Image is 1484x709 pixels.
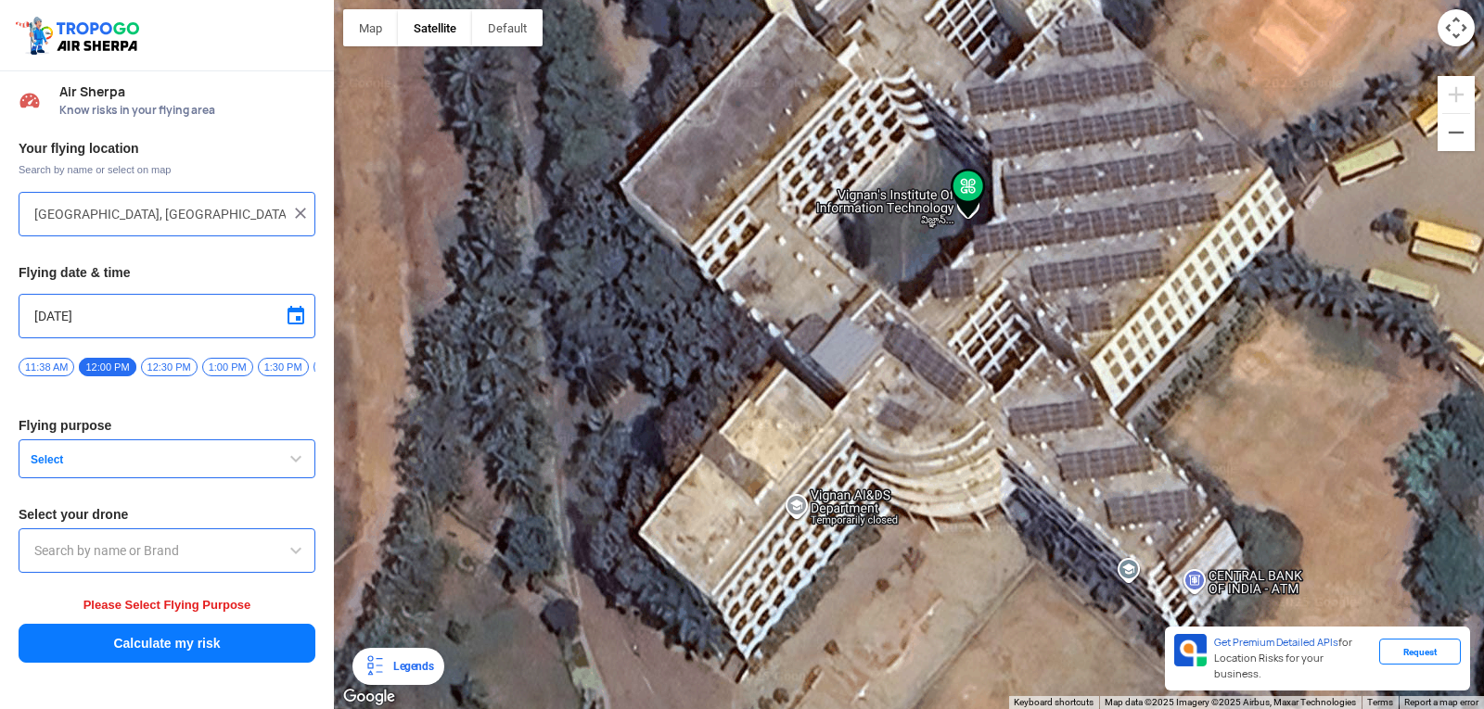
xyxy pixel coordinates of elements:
[23,452,255,467] span: Select
[291,204,310,222] img: ic_close.png
[19,162,315,177] span: Search by name or select on map
[313,358,365,376] span: 2:00 PM
[1105,697,1356,707] span: Map data ©2025 Imagery ©2025 Airbus, Maxar Technologies
[141,358,198,376] span: 12:30 PM
[59,84,315,99] span: Air Sherpa
[343,9,398,46] button: Show street map
[1438,76,1475,113] button: Zoom in
[258,358,309,376] span: 1:30 PM
[34,305,300,327] input: Select Date
[1214,636,1338,649] span: Get Premium Detailed APIs
[1014,696,1094,709] button: Keyboard shortcuts
[1174,634,1207,666] img: Premium APIs
[34,203,286,225] input: Search your flying location
[1438,9,1475,46] button: Map camera controls
[202,358,253,376] span: 1:00 PM
[339,685,400,709] a: Open this area in Google Maps (opens a new window)
[398,9,472,46] button: Show satellite imagery
[364,655,386,677] img: Legends
[1404,697,1478,707] a: Report a map error
[14,14,146,57] img: ic_tgdronemaps.svg
[19,142,315,155] h3: Your flying location
[19,419,315,432] h3: Flying purpose
[1207,634,1379,683] div: for Location Risks for your business.
[19,624,315,663] button: Calculate my risk
[1438,114,1475,151] button: Zoom out
[1379,639,1461,665] div: Request
[386,655,433,677] div: Legends
[19,266,315,279] h3: Flying date & time
[1367,697,1393,707] a: Terms
[339,685,400,709] img: Google
[19,508,315,521] h3: Select your drone
[79,358,135,376] span: 12:00 PM
[19,439,315,478] button: Select
[19,358,74,376] span: 11:38 AM
[59,103,315,118] span: Know risks in your flying area
[34,539,300,562] input: Search by name or Brand
[19,89,41,111] img: Risk Scores
[83,598,251,612] span: Please Select Flying Purpose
